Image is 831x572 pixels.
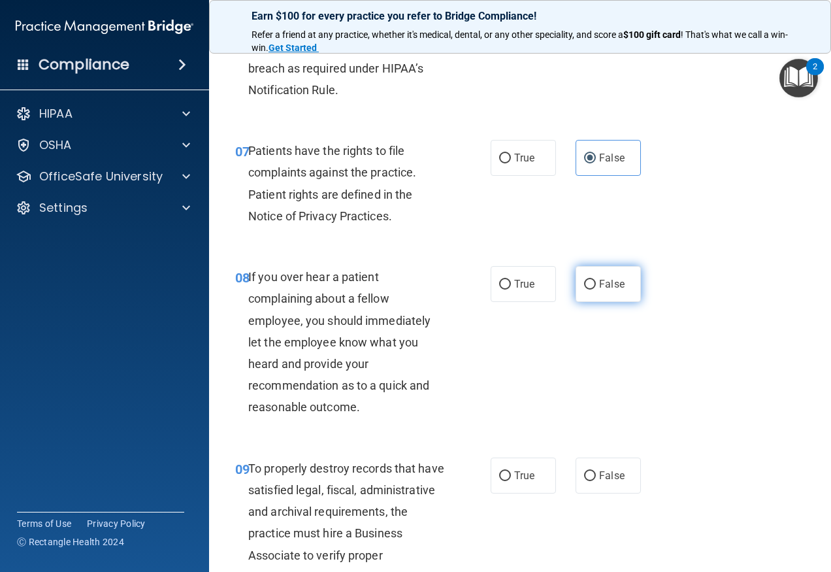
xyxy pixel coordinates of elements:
[39,137,72,153] p: OSHA
[16,169,190,184] a: OfficeSafe University
[514,278,534,290] span: True
[17,517,71,530] a: Terms of Use
[623,29,681,40] strong: $100 gift card
[16,200,190,216] a: Settings
[499,280,511,290] input: True
[252,29,623,40] span: Refer a friend at any practice, whether it's medical, dental, or any other speciality, and score a
[514,152,534,164] span: True
[39,56,129,74] h4: Compliance
[599,469,625,482] span: False
[584,154,596,163] input: False
[16,137,190,153] a: OSHA
[514,469,534,482] span: True
[235,270,250,286] span: 08
[499,471,511,481] input: True
[584,280,596,290] input: False
[779,59,818,97] button: Open Resource Center, 2 new notifications
[235,144,250,160] span: 07
[248,270,431,414] span: If you over hear a patient complaining about a fellow employee, you should immediately let the em...
[235,462,250,477] span: 09
[16,106,190,122] a: HIPAA
[16,14,193,40] img: PMB logo
[17,535,124,548] span: Ⓒ Rectangle Health 2024
[269,42,317,53] strong: Get Started
[269,42,319,53] a: Get Started
[248,144,416,223] span: Patients have the rights to file complaints against the practice. Patient rights are defined in t...
[599,152,625,164] span: False
[252,10,789,22] p: Earn $100 for every practice you refer to Bridge Compliance!
[813,67,817,84] div: 2
[599,278,625,290] span: False
[39,106,73,122] p: HIPAA
[39,200,88,216] p: Settings
[87,517,146,530] a: Privacy Policy
[584,471,596,481] input: False
[39,169,163,184] p: OfficeSafe University
[252,29,788,53] span: ! That's what we call a win-win.
[499,154,511,163] input: True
